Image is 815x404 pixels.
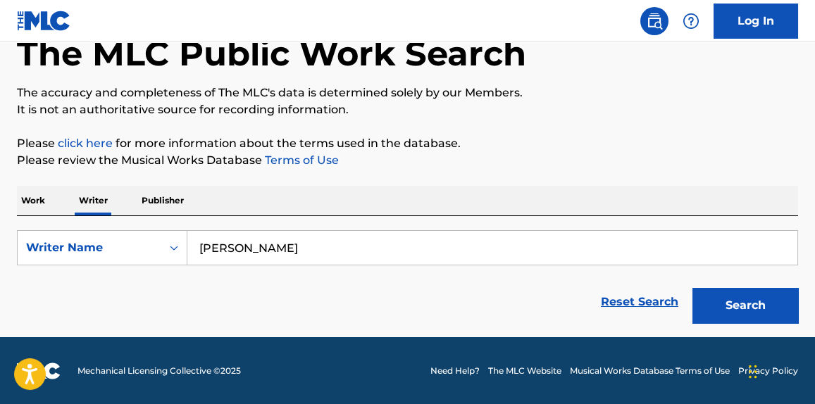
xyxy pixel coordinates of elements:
a: Musical Works Database Terms of Use [570,365,730,377]
p: The accuracy and completeness of The MLC's data is determined solely by our Members. [17,84,798,101]
a: Privacy Policy [738,365,798,377]
a: click here [58,137,113,150]
a: Public Search [640,7,668,35]
div: Help [677,7,705,35]
p: Publisher [137,186,188,215]
img: search [646,13,663,30]
a: Terms of Use [262,153,339,167]
span: Mechanical Licensing Collective © 2025 [77,365,241,377]
img: MLC Logo [17,11,71,31]
p: Please review the Musical Works Database [17,152,798,169]
div: Writer Name [26,239,153,256]
div: Drag [749,351,757,393]
a: Need Help? [430,365,480,377]
img: help [683,13,699,30]
p: It is not an authoritative source for recording information. [17,101,798,118]
a: Log In [714,4,798,39]
img: logo [17,362,61,379]
form: Search Form [17,230,798,330]
button: Search [692,288,798,323]
a: The MLC Website [488,365,561,377]
p: Please for more information about the terms used in the database. [17,135,798,152]
h1: The MLC Public Work Search [17,32,526,75]
iframe: Chat Widget [745,336,815,404]
p: Writer [75,186,112,215]
p: Work [17,186,49,215]
a: Reset Search [594,286,685,317]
